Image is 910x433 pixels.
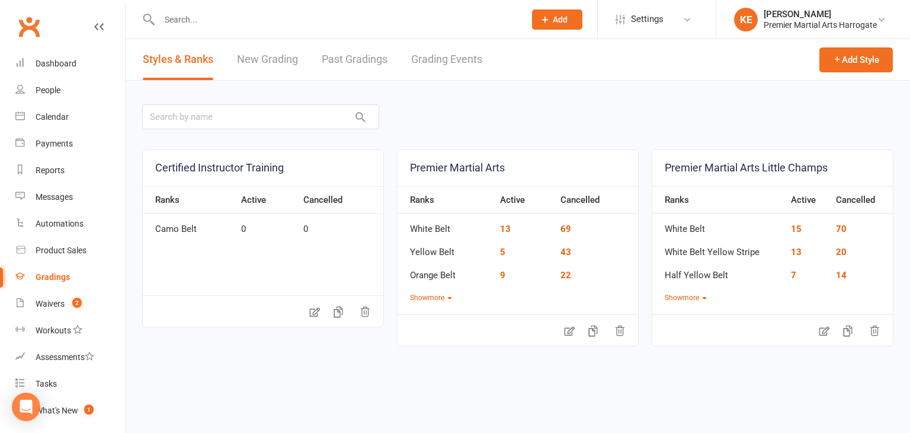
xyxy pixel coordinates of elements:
[235,214,297,237] td: 0
[15,157,125,184] a: Reports
[297,186,384,214] th: Cancelled
[532,9,582,30] button: Add
[560,224,571,234] a: 69
[36,326,71,335] div: Workouts
[142,104,379,129] input: Search by name
[555,186,638,214] th: Cancelled
[36,272,70,282] div: Gradings
[830,186,893,214] th: Cancelled
[143,214,235,237] td: Camo Belt
[500,224,511,234] a: 13
[156,11,517,28] input: Search...
[836,270,847,281] a: 14
[15,211,125,237] a: Automations
[631,6,664,33] span: Settings
[398,150,638,186] a: Premier Martial Arts
[15,344,125,371] a: Assessments
[36,85,60,95] div: People
[785,186,830,214] th: Active
[36,112,69,122] div: Calendar
[12,393,40,421] div: Open Intercom Messenger
[143,150,383,186] a: Certified Instructor Training
[297,214,384,237] td: 0
[398,260,494,283] td: Orange Belt
[791,270,796,281] a: 7
[237,39,298,80] a: New Grading
[398,214,494,237] td: White Belt
[36,246,86,255] div: Product Sales
[398,237,494,260] td: Yellow Belt
[764,9,877,20] div: [PERSON_NAME]
[15,237,125,264] a: Product Sales
[15,130,125,157] a: Payments
[36,352,94,362] div: Assessments
[836,247,847,257] a: 20
[15,291,125,317] a: Waivers 2
[652,186,785,214] th: Ranks
[235,186,297,214] th: Active
[36,299,65,308] div: Waivers
[819,47,893,72] button: Add Style
[15,50,125,77] a: Dashboard
[791,247,802,257] a: 13
[494,186,555,214] th: Active
[15,264,125,291] a: Gradings
[143,39,213,80] a: Styles & Ranks
[143,186,235,214] th: Ranks
[36,59,76,68] div: Dashboard
[36,379,57,389] div: Tasks
[836,224,847,234] a: 70
[734,8,758,31] div: KE
[560,270,571,281] a: 22
[665,292,707,304] button: Showmore
[652,150,893,186] a: Premier Martial Arts Little Champs
[15,104,125,130] a: Calendar
[652,237,785,260] td: White Belt Yellow Stripe
[36,139,73,148] div: Payments
[84,405,94,415] span: 1
[14,12,44,42] a: Clubworx
[791,224,802,234] a: 15
[322,39,387,80] a: Past Gradings
[15,397,125,424] a: What's New1
[36,406,78,415] div: What's New
[500,270,505,281] a: 9
[764,20,877,30] div: Premier Martial Arts Harrogate
[72,298,82,308] span: 2
[411,39,482,80] a: Grading Events
[15,371,125,397] a: Tasks
[398,186,494,214] th: Ranks
[560,247,571,257] a: 43
[15,184,125,211] a: Messages
[500,247,505,257] a: 5
[553,15,568,24] span: Add
[410,292,452,304] button: Showmore
[652,214,785,237] td: White Belt
[15,317,125,344] a: Workouts
[36,192,73,202] div: Messages
[15,77,125,104] a: People
[652,260,785,283] td: Half Yellow Belt
[36,219,84,228] div: Automations
[36,165,65,175] div: Reports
